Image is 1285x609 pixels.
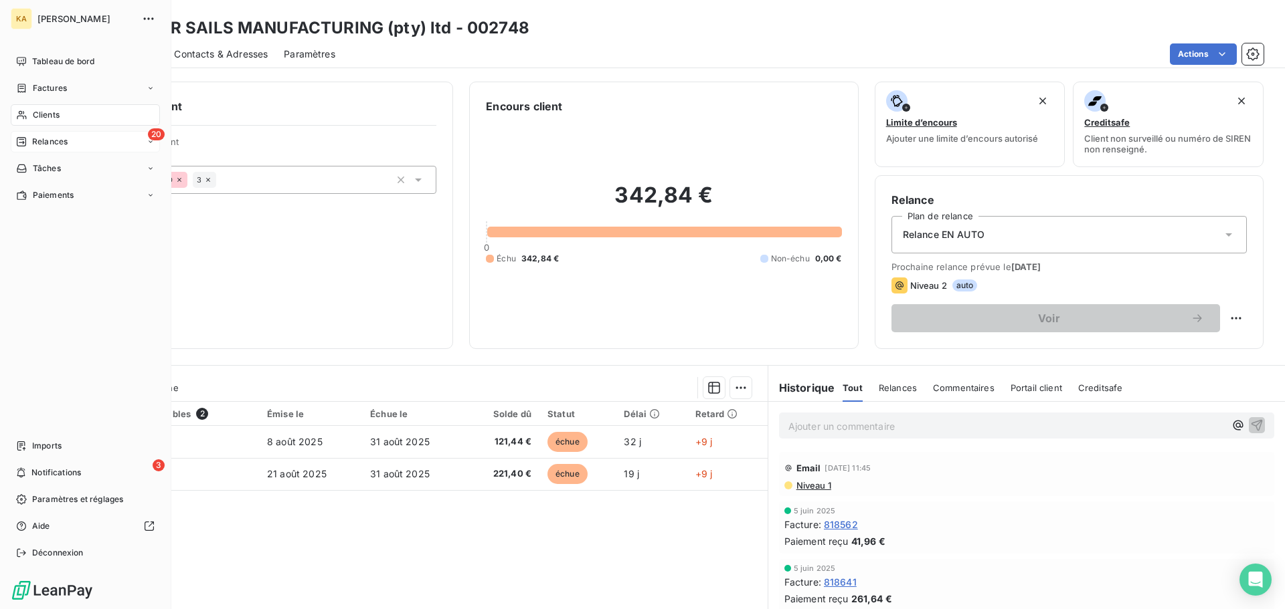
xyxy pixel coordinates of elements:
[794,507,836,515] span: 5 juin 2025
[908,313,1191,324] span: Voir
[33,109,60,121] span: Clients
[108,136,436,155] span: Propriétés Client
[624,408,679,419] div: Délai
[486,98,562,114] h6: Encours client
[370,436,430,447] span: 31 août 2025
[1239,564,1272,596] div: Open Intercom Messenger
[11,515,160,537] a: Aide
[33,82,67,94] span: Factures
[891,261,1247,272] span: Prochaine relance prévue le
[1170,43,1237,65] button: Actions
[484,242,489,253] span: 0
[1084,117,1130,128] span: Creditsafe
[851,592,892,606] span: 261,64 €
[784,517,821,531] span: Facture :
[267,468,327,479] span: 21 août 2025
[81,98,436,114] h6: Informations client
[771,253,810,265] span: Non-échu
[37,13,134,24] span: [PERSON_NAME]
[1073,82,1264,167] button: CreditsafeClient non surveillé ou numéro de SIREN non renseigné.
[910,280,947,291] span: Niveau 2
[815,253,842,265] span: 0,00 €
[903,228,984,241] span: Relance EN AUTO
[33,189,74,201] span: Paiements
[879,382,917,393] span: Relances
[473,408,531,419] div: Solde dû
[521,253,559,265] span: 342,84 €
[486,182,841,222] h2: 342,84 €
[796,463,821,473] span: Email
[31,467,81,479] span: Notifications
[33,162,61,174] span: Tâches
[1011,382,1062,393] span: Portail client
[216,174,227,186] input: Ajouter une valeur
[196,408,208,420] span: 2
[174,47,268,61] span: Contacts & Adresses
[624,468,639,479] span: 19 j
[784,592,849,606] span: Paiement reçu
[473,467,531,481] span: 221,40 €
[952,279,978,291] span: auto
[473,435,531,449] span: 121,44 €
[825,464,871,472] span: [DATE] 11:45
[284,47,335,61] span: Paramètres
[197,176,201,184] span: 3
[886,133,1038,144] span: Ajouter une limite d’encours autorisé
[32,493,123,505] span: Paramètres et réglages
[118,16,529,40] h3: BETTER SAILS MANUFACTURING (pty) ltd - 002748
[695,468,713,479] span: +9 j
[784,534,849,548] span: Paiement reçu
[497,253,516,265] span: Échu
[794,564,836,572] span: 5 juin 2025
[695,436,713,447] span: +9 j
[624,436,641,447] span: 32 j
[824,575,857,589] span: 818641
[32,136,68,148] span: Relances
[843,382,863,393] span: Tout
[824,517,858,531] span: 818562
[153,459,165,471] span: 3
[32,547,84,559] span: Déconnexion
[695,408,760,419] div: Retard
[267,408,354,419] div: Émise le
[11,8,32,29] div: KA
[32,520,50,532] span: Aide
[1011,261,1041,272] span: [DATE]
[795,480,831,491] span: Niveau 1
[267,436,323,447] span: 8 août 2025
[768,380,835,396] h6: Historique
[547,408,608,419] div: Statut
[891,304,1220,332] button: Voir
[1084,133,1252,154] span: Client non surveillé ou numéro de SIREN non renseigné.
[933,382,995,393] span: Commentaires
[108,408,251,420] div: Pièces comptables
[1078,382,1123,393] span: Creditsafe
[784,575,821,589] span: Facture :
[32,55,94,68] span: Tableau de bord
[886,117,957,128] span: Limite d’encours
[370,408,457,419] div: Échue le
[891,192,1247,208] h6: Relance
[875,82,1065,167] button: Limite d’encoursAjouter une limite d’encours autorisé
[547,464,588,484] span: échue
[11,580,94,601] img: Logo LeanPay
[32,440,62,452] span: Imports
[547,432,588,452] span: échue
[370,468,430,479] span: 31 août 2025
[148,128,165,140] span: 20
[851,534,885,548] span: 41,96 €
